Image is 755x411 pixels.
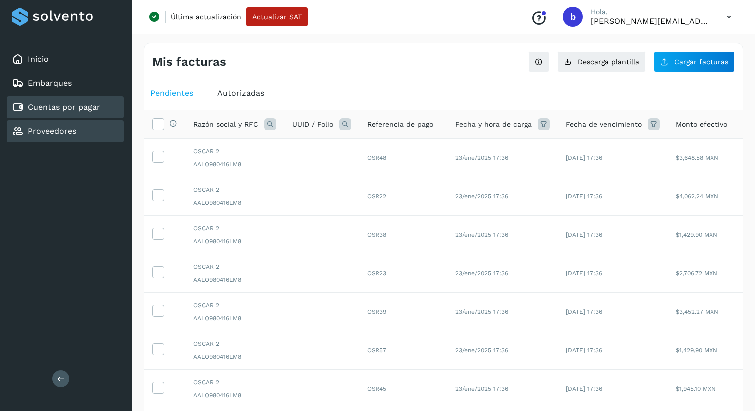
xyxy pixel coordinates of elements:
span: OSR45 [367,385,386,392]
span: 23/ene/2025 17:36 [455,154,508,161]
span: Fecha y hora de carga [455,119,532,130]
p: beatriz+08@solvento.mx [591,16,711,26]
span: $4,062.24 MXN [676,193,718,200]
span: $1,429.90 MXN [676,231,717,238]
span: [DATE] 17:36 [566,193,602,200]
span: Cargar facturas [674,58,728,65]
span: 23/ene/2025 17:36 [455,193,508,200]
span: OSCAR 2 [193,224,276,233]
span: AALO980416LM8 [193,314,276,323]
span: OSR23 [367,270,386,277]
span: Autorizadas [217,88,264,98]
span: $1,945.10 MXN [676,385,716,392]
span: AALO980416LM8 [193,352,276,361]
span: Razón social y RFC [193,119,258,130]
span: [DATE] 17:36 [566,231,602,238]
span: OSCAR 2 [193,185,276,194]
span: AALO980416LM8 [193,198,276,207]
p: Última actualización [171,12,241,21]
button: Cargar facturas [654,51,735,72]
span: 23/ene/2025 17:36 [455,270,508,277]
span: OSR38 [367,231,386,238]
span: AALO980416LM8 [193,275,276,284]
span: 23/ene/2025 17:36 [455,308,508,315]
span: AALO980416LM8 [193,391,276,400]
div: Inicio [7,48,124,70]
span: [DATE] 17:36 [566,385,602,392]
span: OSCAR 2 [193,378,276,387]
span: $1,429.90 MXN [676,347,717,354]
span: AALO980416LM8 [193,160,276,169]
span: $3,452.27 MXN [676,308,718,315]
div: Proveedores [7,120,124,142]
span: Monto efectivo [676,119,727,130]
span: 23/ene/2025 17:36 [455,385,508,392]
span: UUID / Folio [292,119,333,130]
a: Inicio [28,54,49,64]
button: Actualizar SAT [246,7,308,26]
button: Descarga plantilla [557,51,646,72]
span: Pendientes [150,88,193,98]
div: Cuentas por pagar [7,96,124,118]
span: OSR48 [367,154,386,161]
span: Referencia de pago [367,119,433,130]
h4: Mis facturas [152,55,226,69]
span: [DATE] 17:36 [566,270,602,277]
span: Descarga plantilla [578,58,639,65]
span: $3,648.58 MXN [676,154,718,161]
a: Cuentas por pagar [28,102,100,112]
span: Actualizar SAT [252,13,302,20]
span: 23/ene/2025 17:36 [455,231,508,238]
div: Embarques [7,72,124,94]
span: OSR57 [367,347,386,354]
a: Embarques [28,78,72,88]
span: OSCAR 2 [193,262,276,271]
span: [DATE] 17:36 [566,347,602,354]
a: Proveedores [28,126,76,136]
span: OSCAR 2 [193,147,276,156]
span: AALO980416LM8 [193,237,276,246]
span: Fecha de vencimiento [566,119,642,130]
span: OSCAR 2 [193,339,276,348]
p: Hola, [591,8,711,16]
span: [DATE] 17:36 [566,154,602,161]
span: [DATE] 17:36 [566,308,602,315]
span: OSR39 [367,308,386,315]
span: OSR22 [367,193,386,200]
span: $2,706.72 MXN [676,270,717,277]
span: 23/ene/2025 17:36 [455,347,508,354]
span: OSCAR 2 [193,301,276,310]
